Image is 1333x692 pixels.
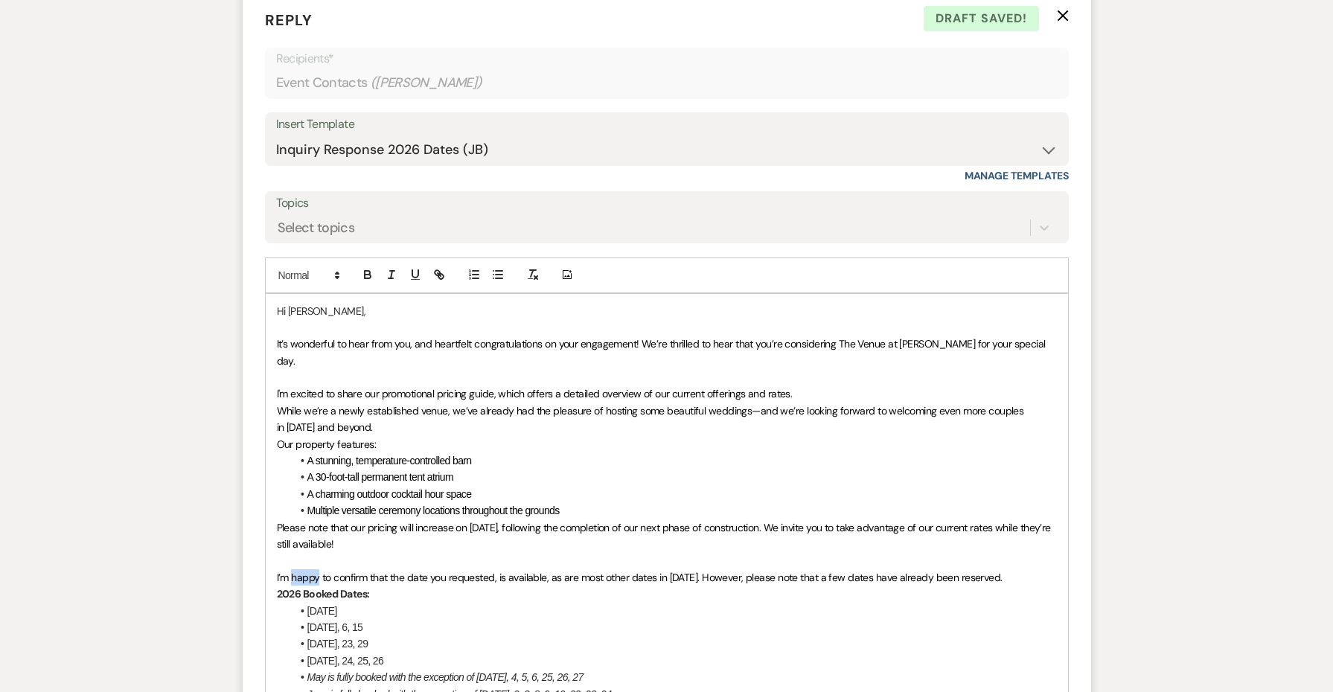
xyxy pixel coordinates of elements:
span: A 30-foot-tall permanent tent atrium [307,471,453,483]
span: I'm excited to share our promotional pricing guide, which offers a detailed overview of our curre... [277,387,793,400]
span: Reply [265,10,313,30]
span: ( [PERSON_NAME] ) [371,73,482,93]
a: Manage Templates [965,169,1069,182]
span: While we’re a newly established venue, we’ve already had the pleasure of hosting some beautiful w... [277,404,1026,434]
span: [DATE], 23, 29 [307,638,368,650]
span: [DATE] [307,605,337,617]
span: Draft saved! [924,6,1039,31]
span: I’m happy to confirm that the date you requested, is available, as are most other dates in [DATE]... [277,571,1003,584]
label: Topics [276,193,1058,214]
p: Recipients* [276,49,1058,68]
span: Multiple versatile ceremony locations throughout the grounds [307,504,560,516]
strong: 2026 Booked Dates: [277,587,370,600]
span: Our property features: [277,438,377,451]
span: Hi [PERSON_NAME], [277,304,365,318]
span: [DATE], 6, 15 [307,621,363,633]
span: A charming outdoor cocktail hour space [307,488,472,500]
div: Insert Template [276,114,1058,135]
span: It’s wonderful to hear from you, and heartfelt congratulations on your engagement! We’re thrilled... [277,337,1049,367]
div: Select topics [278,218,355,238]
span: A stunning, temperature-controlled barn [307,455,472,467]
span: [DATE], 24, 25, 26 [307,655,384,667]
span: Please note that our pricing will increase on [DATE], following the completion of our next phase ... [277,521,1054,551]
em: May is fully booked with the exception of [DATE], 4, 5, 6, 25, 26, 27 [307,671,584,683]
div: Event Contacts [276,68,1058,97]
